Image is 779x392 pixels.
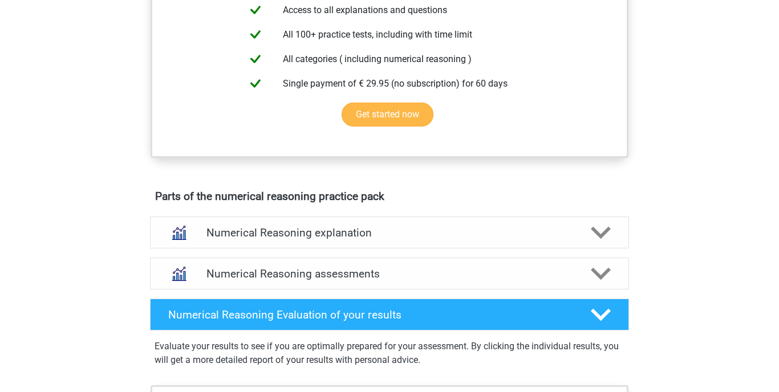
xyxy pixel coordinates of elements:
[168,308,573,321] h4: Numerical Reasoning Evaluation of your results
[206,267,573,280] h4: Numerical Reasoning assessments
[155,340,624,367] p: Evaluate your results to see if you are optimally prepared for your assessment. By clicking the i...
[164,259,193,288] img: numerical reasoning assessments
[145,258,634,289] a: assessments Numerical Reasoning assessments
[145,217,634,248] a: explanations Numerical Reasoning explanation
[145,299,634,330] a: Numerical Reasoning Evaluation of your results
[155,190,624,203] h4: Parts of the numerical reasoning practice pack
[206,226,573,239] h4: Numerical Reasoning explanation
[164,218,193,247] img: numerical reasoning explanations
[342,103,433,126] a: Get started now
